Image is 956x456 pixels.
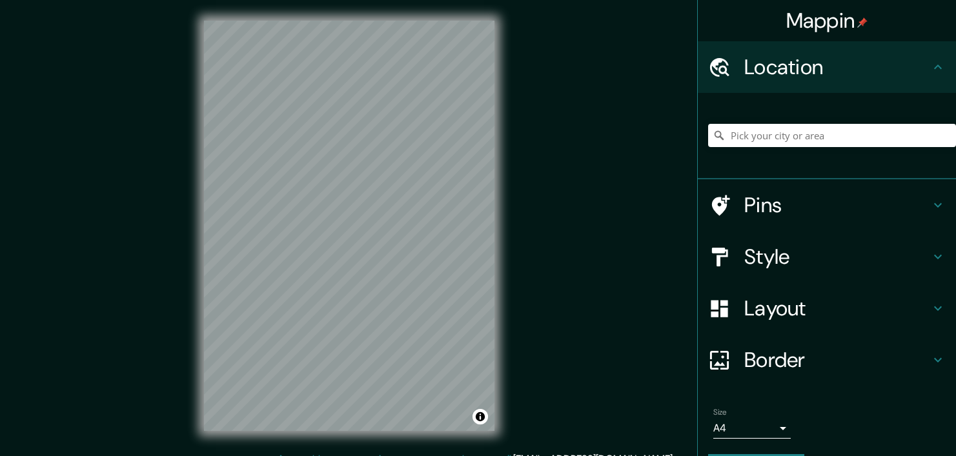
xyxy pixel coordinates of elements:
h4: Style [744,244,930,270]
img: pin-icon.png [857,17,868,28]
input: Pick your city or area [708,124,956,147]
div: Location [698,41,956,93]
canvas: Map [204,21,494,431]
h4: Mappin [786,8,868,34]
h4: Border [744,347,930,373]
button: Toggle attribution [473,409,488,424]
iframe: Help widget launcher [841,406,942,442]
label: Size [713,407,727,418]
div: Pins [698,179,956,231]
div: Layout [698,283,956,334]
h4: Location [744,54,930,80]
h4: Pins [744,192,930,218]
h4: Layout [744,295,930,321]
div: Style [698,231,956,283]
div: Border [698,334,956,386]
div: A4 [713,418,791,439]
